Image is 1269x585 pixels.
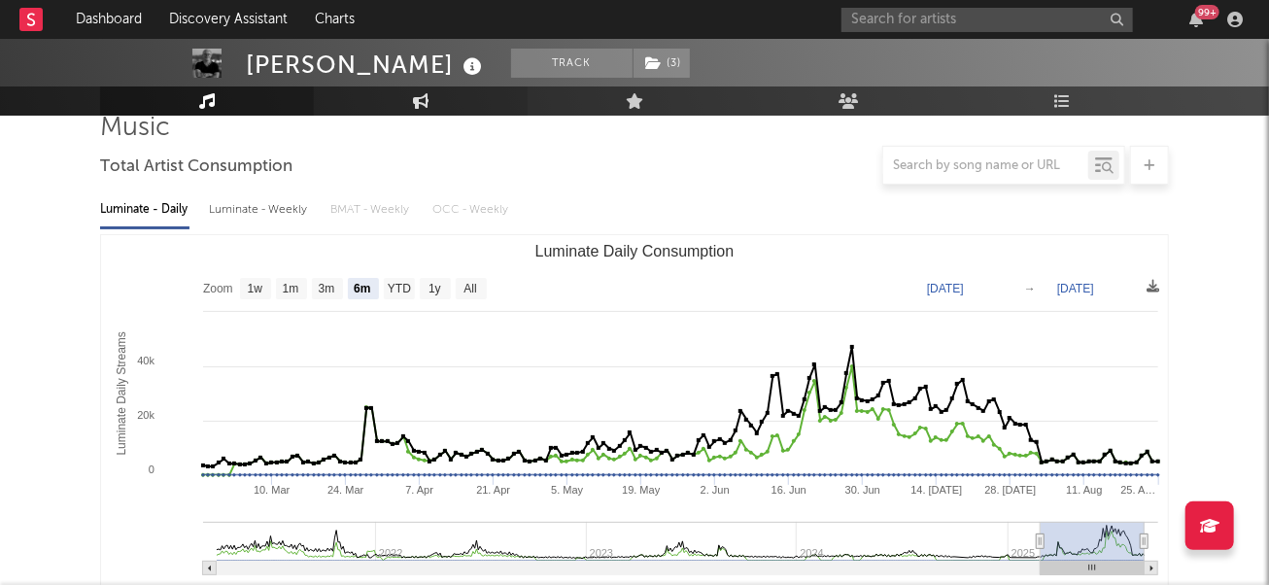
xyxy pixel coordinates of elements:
div: 99 + [1195,5,1219,19]
div: Luminate - Daily [100,193,189,226]
div: [PERSON_NAME] [246,49,487,81]
text: 14. [DATE] [910,484,962,496]
text: 28. [DATE] [984,484,1036,496]
text: 0 [149,464,154,475]
div: Luminate - Weekly [209,193,311,226]
text: 2. Jun [701,484,730,496]
text: 1m [283,283,299,296]
text: 5. May [551,484,584,496]
input: Search by song name or URL [883,158,1088,174]
text: All [463,283,476,296]
text: 19. May [622,484,661,496]
input: Search for artists [841,8,1133,32]
text: 21. Apr [476,484,510,496]
text: 1w [248,283,263,296]
text: Luminate Daily Streams [115,331,128,455]
text: [DATE] [1057,282,1094,295]
text: 7. Apr [405,484,433,496]
text: 25. A… [1120,484,1155,496]
text: 20k [137,409,154,421]
text: YTD [388,283,411,296]
button: 99+ [1189,12,1203,27]
text: Zoom [203,283,233,296]
text: Luminate Daily Consumption [535,243,735,259]
text: [DATE] [927,282,964,295]
text: 16. Jun [772,484,806,496]
text: 10. Mar [254,484,291,496]
span: Music [100,117,170,140]
span: ( 3 ) [633,49,691,78]
text: 3m [319,283,335,296]
text: → [1024,282,1036,295]
text: 1y [429,283,441,296]
button: Track [511,49,633,78]
text: 24. Mar [327,484,364,496]
text: 30. Jun [845,484,880,496]
text: 11. Aug [1066,484,1102,496]
text: 6m [354,283,370,296]
button: (3) [634,49,690,78]
text: 40k [137,355,154,366]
